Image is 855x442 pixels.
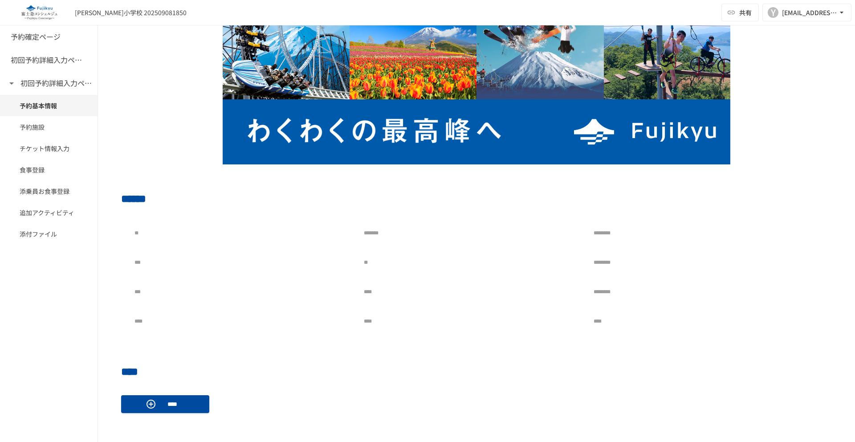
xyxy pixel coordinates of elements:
[721,4,759,21] button: 共有
[20,229,78,239] span: 添付ファイル
[762,4,851,21] button: Y[EMAIL_ADDRESS][DOMAIN_NAME]
[75,8,187,17] div: [PERSON_NAME]小学校 202509081850
[20,101,78,110] span: 予約基本情報
[20,165,78,175] span: 食事登録
[11,54,82,66] h6: 初回予約詳細入力ページ
[11,31,61,43] h6: 予約確定ページ
[20,78,92,89] h6: 初回予約詳細入力ページ
[782,7,837,18] div: [EMAIL_ADDRESS][DOMAIN_NAME]
[20,143,78,153] span: チケット情報入力
[768,7,778,18] div: Y
[20,208,78,217] span: 追加アクティビティ
[20,186,78,196] span: 添乗員お食事登録
[11,5,68,20] img: eQeGXtYPV2fEKIA3pizDiVdzO5gJTl2ahLbsPaD2E4R
[20,122,78,132] span: 予約施設
[739,8,752,17] span: 共有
